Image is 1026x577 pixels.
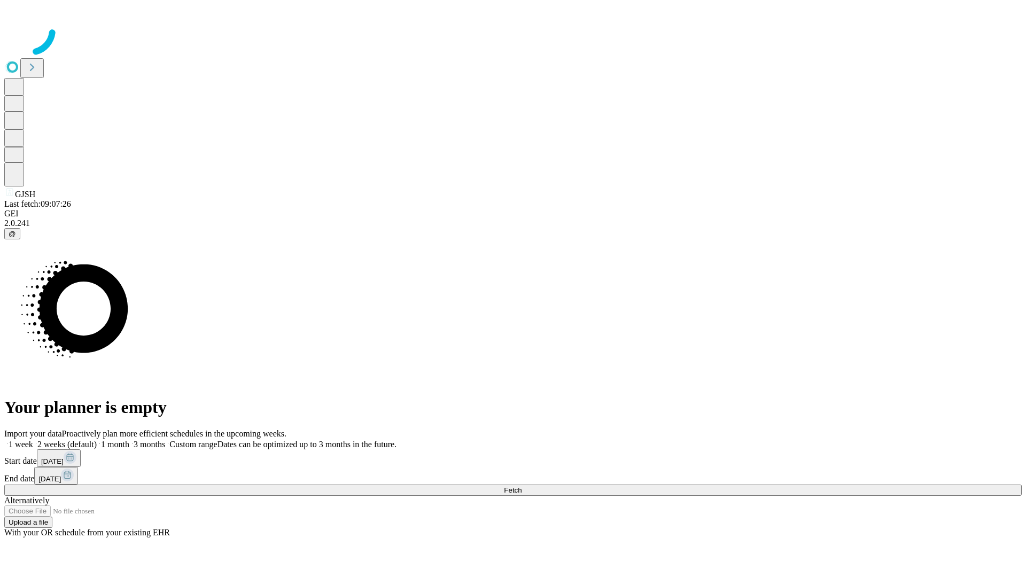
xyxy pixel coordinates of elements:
[4,467,1022,485] div: End date
[4,517,52,528] button: Upload a file
[134,440,165,449] span: 3 months
[4,397,1022,417] h1: Your planner is empty
[169,440,217,449] span: Custom range
[9,440,33,449] span: 1 week
[4,485,1022,496] button: Fetch
[15,190,35,199] span: GJSH
[504,486,522,494] span: Fetch
[34,467,78,485] button: [DATE]
[4,528,170,537] span: With your OR schedule from your existing EHR
[4,228,20,239] button: @
[4,496,49,505] span: Alternatively
[4,199,71,208] span: Last fetch: 09:07:26
[101,440,129,449] span: 1 month
[37,440,97,449] span: 2 weeks (default)
[4,449,1022,467] div: Start date
[4,219,1022,228] div: 2.0.241
[4,209,1022,219] div: GEI
[4,429,62,438] span: Import your data
[38,475,61,483] span: [DATE]
[9,230,16,238] span: @
[41,457,64,465] span: [DATE]
[62,429,286,438] span: Proactively plan more efficient schedules in the upcoming weeks.
[37,449,81,467] button: [DATE]
[217,440,397,449] span: Dates can be optimized up to 3 months in the future.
